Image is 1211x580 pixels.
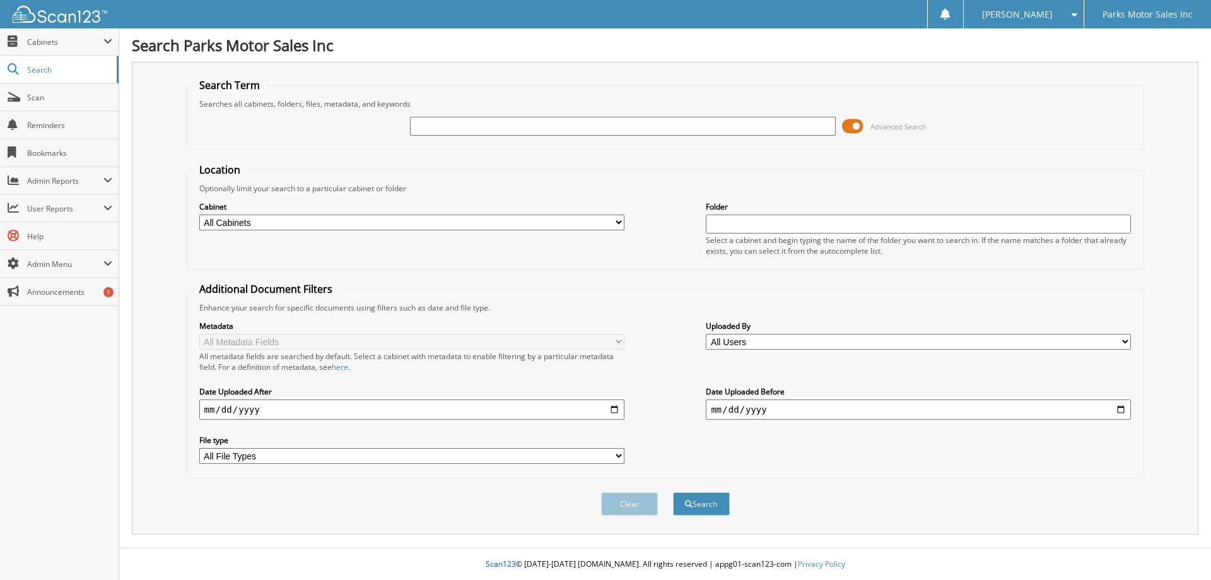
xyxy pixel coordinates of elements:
div: Searches all cabinets, folders, files, metadata, and keywords [193,98,1138,109]
span: Scan123 [486,559,516,569]
legend: Additional Document Filters [193,282,339,296]
label: Uploaded By [706,321,1131,331]
div: Enhance your search for specific documents using filters such as date and file type. [193,302,1138,313]
legend: Search Term [193,78,266,92]
label: Date Uploaded After [199,386,624,397]
legend: Location [193,163,247,177]
span: Admin Menu [27,259,103,269]
a: here [332,362,348,372]
div: Optionally limit your search to a particular cabinet or folder [193,183,1138,194]
button: Search [673,492,730,516]
div: Select a cabinet and begin typing the name of the folder you want to search in. If the name match... [706,235,1131,256]
label: File type [199,435,624,446]
label: Folder [706,201,1131,212]
span: User Reports [27,203,103,214]
span: Advanced Search [870,122,927,131]
span: Scan [27,92,112,103]
span: Help [27,231,112,242]
a: Privacy Policy [798,559,845,569]
label: Cabinet [199,201,624,212]
span: Announcements [27,287,112,297]
span: Parks Motor Sales Inc [1103,11,1193,18]
input: start [199,399,624,420]
span: Cabinets [27,37,103,47]
input: end [706,399,1131,420]
span: Reminders [27,120,112,131]
span: Admin Reports [27,175,103,186]
h1: Search Parks Motor Sales Inc [132,35,1198,56]
label: Metadata [199,321,624,331]
span: Search [27,64,110,75]
div: All metadata fields are searched by default. Select a cabinet with metadata to enable filtering b... [199,351,624,372]
label: Date Uploaded Before [706,386,1131,397]
span: Bookmarks [27,148,112,158]
img: scan123-logo-white.svg [13,6,107,23]
div: 1 [103,287,114,297]
button: Clear [601,492,658,516]
span: [PERSON_NAME] [982,11,1053,18]
div: © [DATE]-[DATE] [DOMAIN_NAME]. All rights reserved | appg01-scan123-com | [119,549,1211,580]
